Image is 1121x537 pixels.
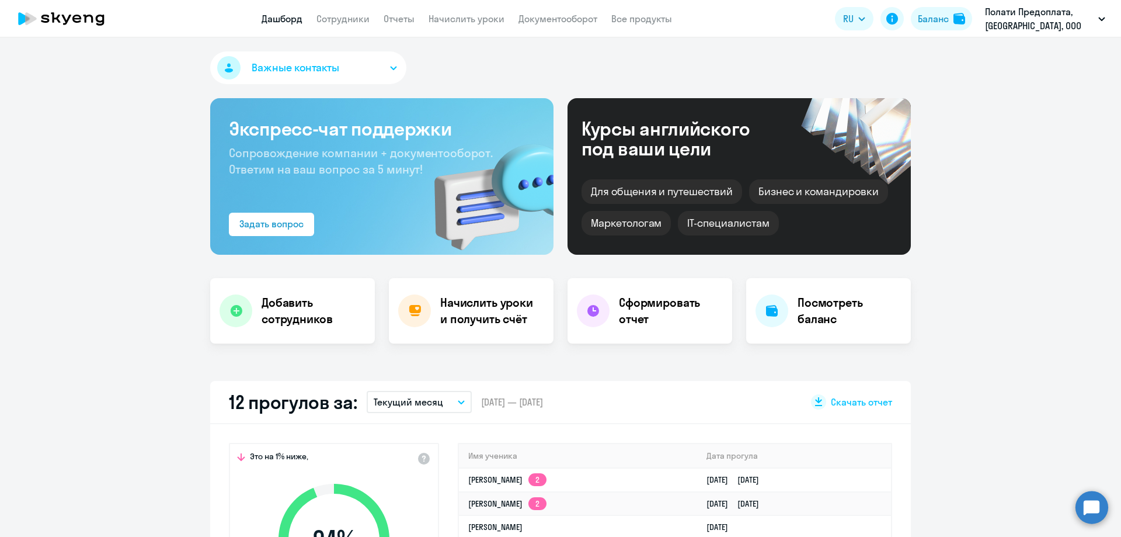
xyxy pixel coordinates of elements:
[459,444,697,468] th: Имя ученика
[911,7,972,30] button: Балансbalance
[481,396,543,408] span: [DATE] — [DATE]
[440,295,542,327] h4: Начислить уроки и получить счёт
[384,13,415,25] a: Отчеты
[239,217,304,231] div: Задать вопрос
[252,60,339,75] span: Важные контакты
[979,5,1111,33] button: Полати Предоплата, [GEOGRAPHIC_DATA], ООО
[798,295,901,327] h4: Посмотреть баланс
[706,498,768,509] a: [DATE][DATE]
[835,7,873,30] button: RU
[262,13,302,25] a: Дашборд
[229,213,314,236] button: Задать вопрос
[229,117,535,140] h3: Экспресс-чат поддержки
[528,473,546,486] app-skyeng-badge: 2
[528,497,546,510] app-skyeng-badge: 2
[582,179,742,204] div: Для общения и путешествий
[706,474,768,485] a: [DATE][DATE]
[582,119,781,158] div: Курсы английского под ваши цели
[985,5,1094,33] p: Полати Предоплата, [GEOGRAPHIC_DATA], ООО
[619,295,723,327] h4: Сформировать отчет
[468,498,546,509] a: [PERSON_NAME]2
[229,145,493,176] span: Сопровождение компании + документооборот. Ответим на ваш вопрос за 5 минут!
[611,13,672,25] a: Все продукты
[678,211,778,235] div: IT-специалистам
[262,295,365,327] h4: Добавить сотрудников
[229,390,357,414] h2: 12 прогулов за:
[918,12,949,26] div: Баланс
[250,451,308,465] span: Это на 1% ниже,
[831,396,892,408] span: Скачать отчет
[417,123,553,255] img: bg-img
[706,522,737,532] a: [DATE]
[210,51,406,84] button: Важные контакты
[374,395,443,409] p: Текущий месяц
[582,211,671,235] div: Маркетологам
[468,474,546,485] a: [PERSON_NAME]2
[697,444,891,468] th: Дата прогула
[953,13,965,25] img: balance
[429,13,504,25] a: Начислить уроки
[749,179,888,204] div: Бизнес и командировки
[316,13,370,25] a: Сотрудники
[518,13,597,25] a: Документооборот
[843,12,854,26] span: RU
[468,522,523,532] a: [PERSON_NAME]
[367,391,472,413] button: Текущий месяц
